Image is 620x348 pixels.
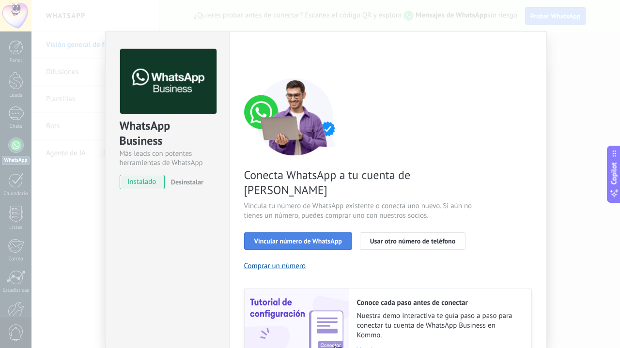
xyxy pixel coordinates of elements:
img: connect number [244,78,346,155]
span: Usar otro número de teléfono [370,238,455,244]
div: WhatsApp Business [120,118,215,149]
span: Vincula tu número de WhatsApp existente o conecta uno nuevo. Si aún no tienes un número, puedes c... [244,201,475,221]
img: logo_main.png [120,49,217,114]
span: Nuestra demo interactiva te guía paso a paso para conectar tu cuenta de WhatsApp Business en Kommo. [357,311,522,340]
button: Desinstalar [167,175,203,189]
button: Comprar un número [244,261,306,271]
span: instalado [120,175,164,189]
h2: Conoce cada paso antes de conectar [357,298,522,307]
span: Vincular número de WhatsApp [254,238,342,244]
div: Más leads con potentes herramientas de WhatsApp [120,149,215,167]
span: Conecta WhatsApp a tu cuenta de [PERSON_NAME] [244,167,475,197]
span: Copilot [609,162,619,184]
button: Vincular número de WhatsApp [244,232,352,250]
span: Desinstalar [171,178,203,186]
button: Usar otro número de teléfono [360,232,465,250]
